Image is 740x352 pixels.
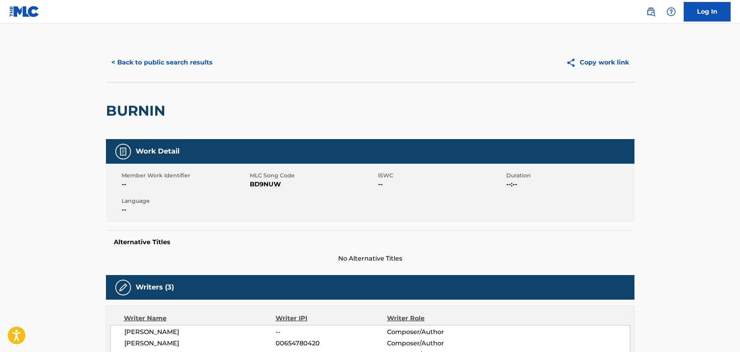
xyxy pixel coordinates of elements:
h2: BURNIN [106,102,169,120]
a: Log In [684,2,731,21]
span: BD9NUW [250,180,376,189]
img: Work Detail [118,147,128,156]
img: search [646,7,656,16]
div: Writer Role [387,314,488,323]
span: -- [122,180,248,189]
span: -- [122,205,248,214]
div: Writer Name [124,314,276,323]
span: Language [122,197,248,205]
span: Composer/Author [387,327,488,337]
img: Writers [118,283,128,292]
img: MLC Logo [9,6,39,17]
button: < Back to public search results [106,53,218,72]
span: Member Work Identifier [122,172,248,180]
span: No Alternative Titles [106,254,634,263]
span: ISWC [378,172,504,180]
img: Copy work link [566,58,580,68]
span: MLC Song Code [250,172,376,180]
h5: Alternative Titles [114,238,627,246]
div: Help [663,4,679,20]
span: [PERSON_NAME] [124,339,276,348]
span: -- [378,180,504,189]
span: Composer/Author [387,339,488,348]
h5: Writers (3) [136,283,174,292]
span: -- [276,327,387,337]
span: [PERSON_NAME] [124,327,276,337]
img: help [667,7,676,16]
span: 00654780420 [276,339,387,348]
h5: Work Detail [136,147,179,156]
span: --:-- [506,180,632,189]
a: Public Search [643,4,659,20]
span: Duration [506,172,632,180]
button: Copy work link [561,53,634,72]
div: Writer IPI [276,314,387,323]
